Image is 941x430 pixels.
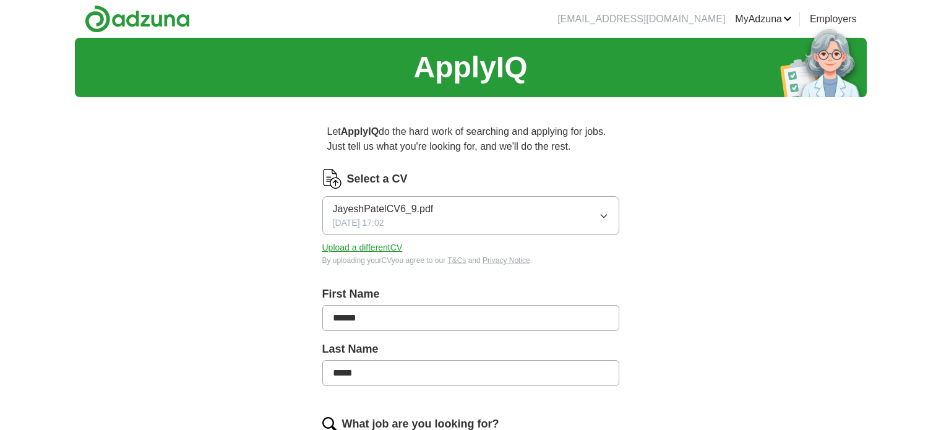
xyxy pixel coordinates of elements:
[85,5,190,33] img: Adzuna logo
[322,196,619,235] button: JayeshPatelCV6_9.pdf[DATE] 17:02
[333,202,434,217] span: JayeshPatelCV6_9.pdf
[322,341,619,358] label: Last Name
[333,217,384,230] span: [DATE] 17:02
[341,126,379,137] strong: ApplyIQ
[322,286,619,303] label: First Name
[483,256,530,265] a: Privacy Notice
[557,12,725,27] li: [EMAIL_ADDRESS][DOMAIN_NAME]
[322,169,342,189] img: CV Icon
[322,255,619,266] div: By uploading your CV you agree to our and .
[810,12,857,27] a: Employers
[447,256,466,265] a: T&Cs
[347,171,408,187] label: Select a CV
[322,241,403,254] button: Upload a differentCV
[413,45,527,90] h1: ApplyIQ
[735,12,792,27] a: MyAdzuna
[322,119,619,159] p: Let do the hard work of searching and applying for jobs. Just tell us what you're looking for, an...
